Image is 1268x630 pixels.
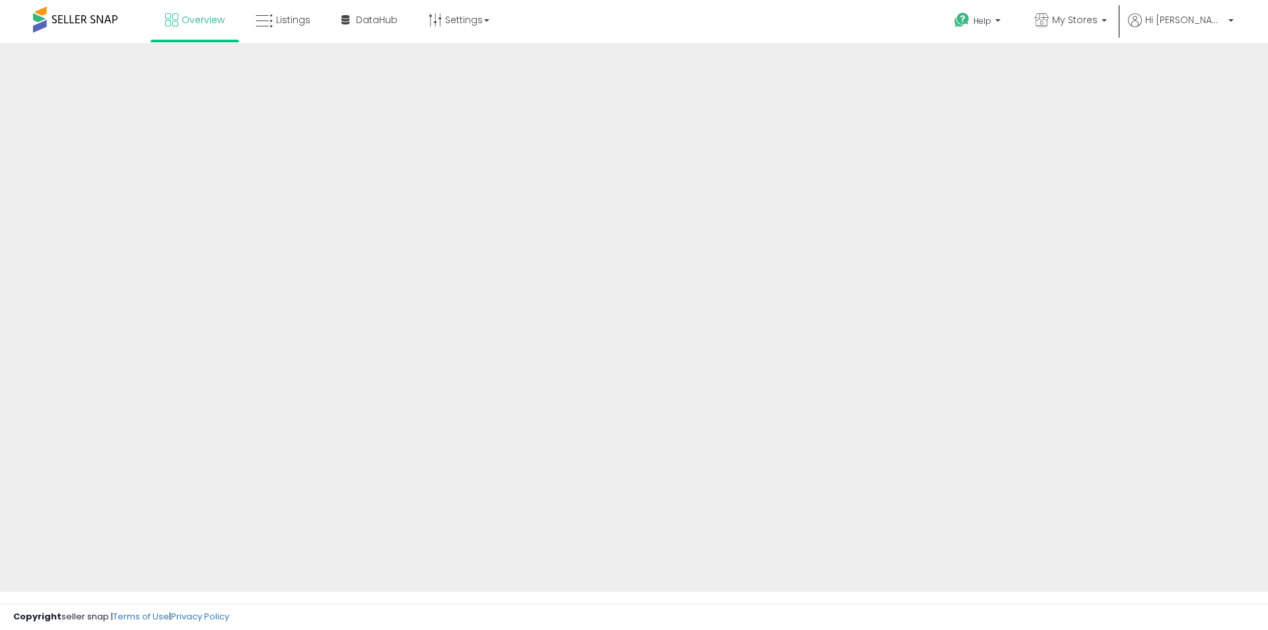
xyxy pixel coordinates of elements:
[1145,13,1224,26] span: Hi [PERSON_NAME]
[276,13,310,26] span: Listings
[182,13,225,26] span: Overview
[973,15,991,26] span: Help
[1052,13,1098,26] span: My Stores
[356,13,398,26] span: DataHub
[944,2,1014,43] a: Help
[954,12,970,28] i: Get Help
[1128,13,1234,43] a: Hi [PERSON_NAME]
